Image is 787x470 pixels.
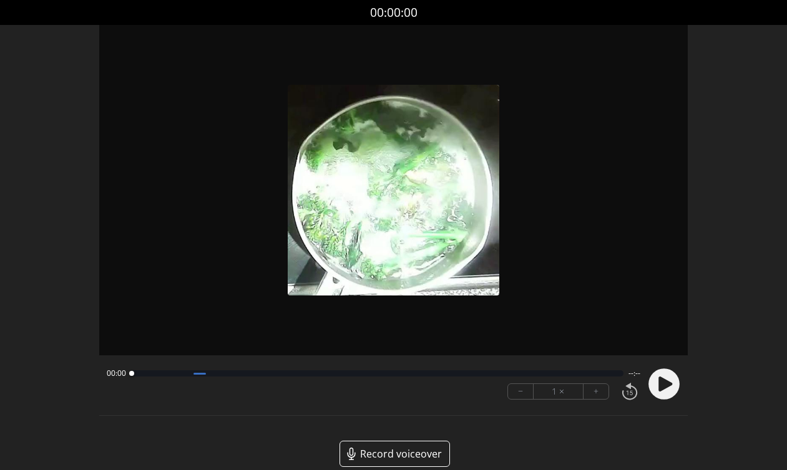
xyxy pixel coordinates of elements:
img: Poster Image [288,85,499,295]
span: 00:00 [107,368,126,378]
a: 00:00:00 [370,4,418,22]
span: --:-- [628,368,640,378]
div: 1 × [534,384,584,399]
span: Record voiceover [360,446,442,461]
a: Record voiceover [340,441,450,467]
button: − [508,384,534,399]
button: + [584,384,609,399]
